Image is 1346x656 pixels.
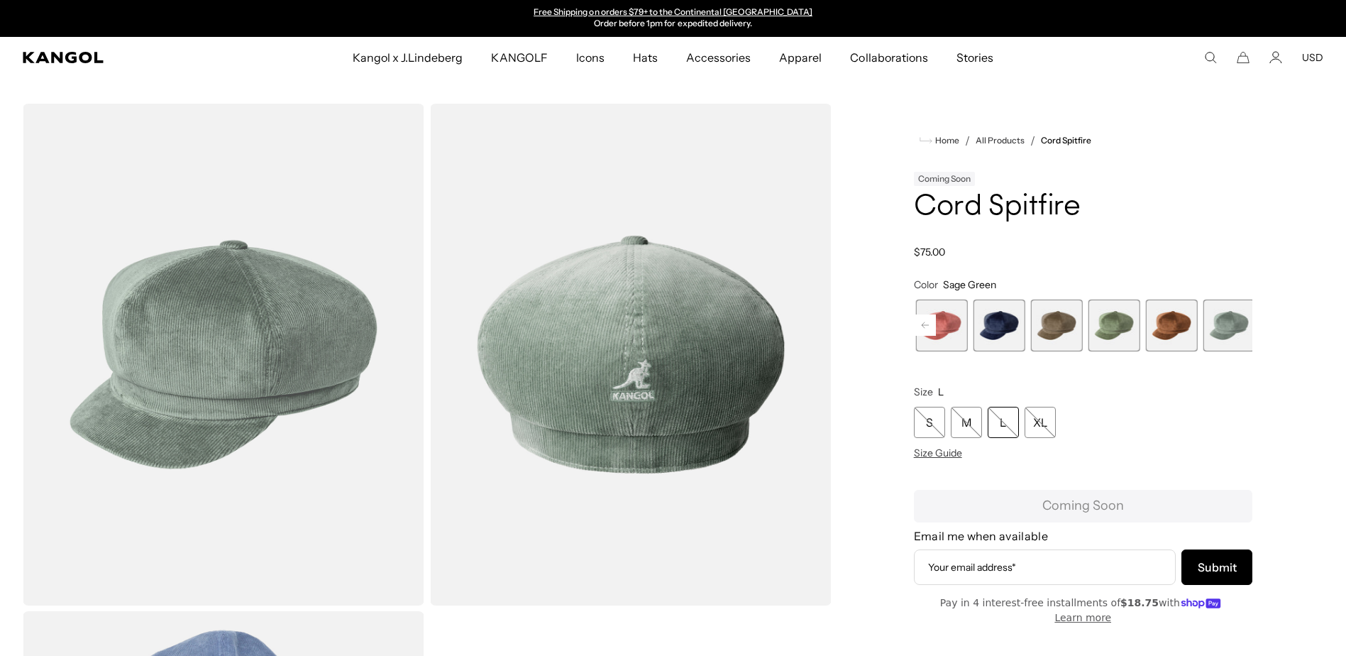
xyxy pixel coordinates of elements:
a: Kangol [23,52,233,63]
img: color-sage-green [23,104,424,606]
p: Order before 1pm for expedited delivery. [534,18,812,30]
li: / [1025,132,1035,149]
span: Apparel [779,37,822,78]
div: L [988,407,1019,438]
button: Subscribe [1181,550,1252,585]
h4: Email me when available [914,528,1252,544]
span: Stories [956,37,993,78]
label: Olive [1088,300,1140,351]
span: Home [932,136,959,146]
div: Announcement [527,7,820,30]
a: Home [920,134,959,147]
a: KANGOLF [477,37,561,78]
div: 6 of 9 [1031,300,1083,351]
label: Nickel [1031,300,1083,351]
label: Wood [1146,300,1198,351]
div: XL [1025,407,1056,438]
div: 7 of 9 [1088,300,1140,351]
span: Size [914,386,933,398]
button: USD [1302,51,1323,64]
span: Icons [576,37,605,78]
a: Accessories [672,37,765,78]
label: Blush [916,300,968,351]
span: L [938,386,944,398]
span: Collaborations [850,37,927,78]
span: KANGOLF [491,37,547,78]
a: All Products [976,136,1025,146]
li: / [959,132,970,149]
label: Sage Green [1203,300,1254,351]
span: Color [914,278,938,291]
span: Size Guide [914,447,962,459]
div: 5 of 9 [973,300,1025,351]
div: 4 of 9 [916,300,968,351]
a: Account [1269,51,1282,64]
nav: breadcrumbs [914,132,1252,149]
h1: Cord Spitfire [914,192,1252,223]
span: Sage Green [943,278,996,291]
a: Collaborations [836,37,942,78]
div: 9 of 9 [1203,300,1254,351]
span: Hats [633,37,658,78]
div: Coming Soon [914,172,975,186]
slideshow-component: Announcement bar [527,7,820,30]
summary: Search here [1204,51,1217,64]
a: Icons [562,37,619,78]
a: Stories [942,37,1008,78]
div: M [951,407,982,438]
span: Submit [1198,559,1237,576]
button: Cart [1237,51,1250,64]
img: color-sage-green [430,104,832,606]
a: Kangol x J.Lindeberg [338,37,478,78]
span: Coming Soon [1042,496,1124,515]
button: Coming Soon [914,490,1252,523]
span: Accessories [686,37,751,78]
div: 8 of 9 [1146,300,1198,351]
label: Navy [973,300,1025,351]
a: Hats [619,37,672,78]
span: Kangol x J.Lindeberg [353,37,463,78]
a: Cord Spitfire [1041,136,1091,146]
div: S [914,407,945,438]
div: 2 of 2 [527,7,820,30]
a: Apparel [765,37,836,78]
a: Free Shipping on orders $79+ to the Continental [GEOGRAPHIC_DATA] [534,6,812,17]
span: $75.00 [914,246,945,258]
